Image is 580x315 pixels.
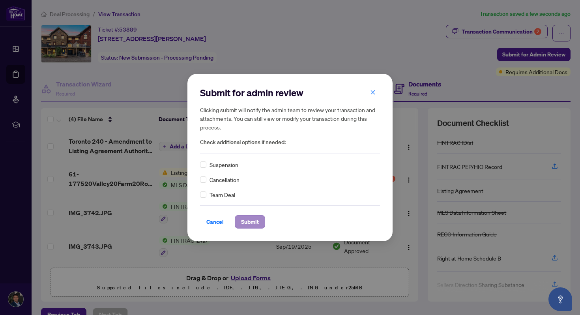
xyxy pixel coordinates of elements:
button: Open asap [548,287,572,311]
span: Submit [241,216,259,228]
button: Cancel [200,215,230,229]
span: Suspension [210,160,238,169]
h2: Submit for admin review [200,86,380,99]
span: Cancel [206,216,224,228]
span: close [370,90,376,95]
span: Cancellation [210,175,239,184]
button: Submit [235,215,265,229]
span: Check additional options if needed: [200,138,380,147]
h5: Clicking submit will notify the admin team to review your transaction and attachments. You can st... [200,105,380,131]
span: Team Deal [210,190,235,199]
